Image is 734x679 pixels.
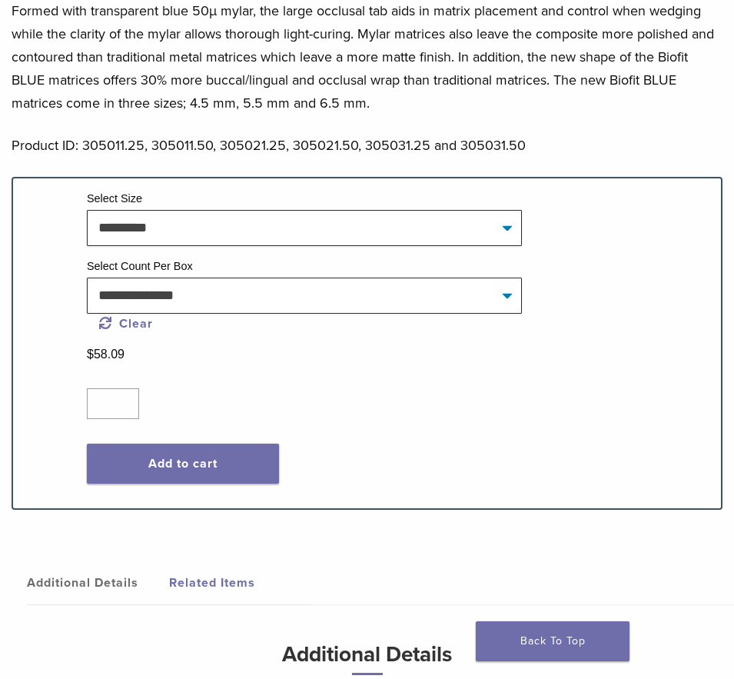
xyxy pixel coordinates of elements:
bdi: 58.09 [87,348,125,361]
a: Back To Top [476,621,629,661]
button: Add to cart [87,444,279,484]
span: $ [87,348,94,361]
a: Clear [99,316,153,331]
label: Select Size [87,192,142,205]
a: Related Items [169,561,311,604]
a: Additional Details [27,561,169,604]
label: Select Count Per Box [87,260,193,272]
p: Product ID: 305011.25, 305011.50, 305021.25, 305021.50, 305031.25 and 305031.50 [12,134,722,157]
